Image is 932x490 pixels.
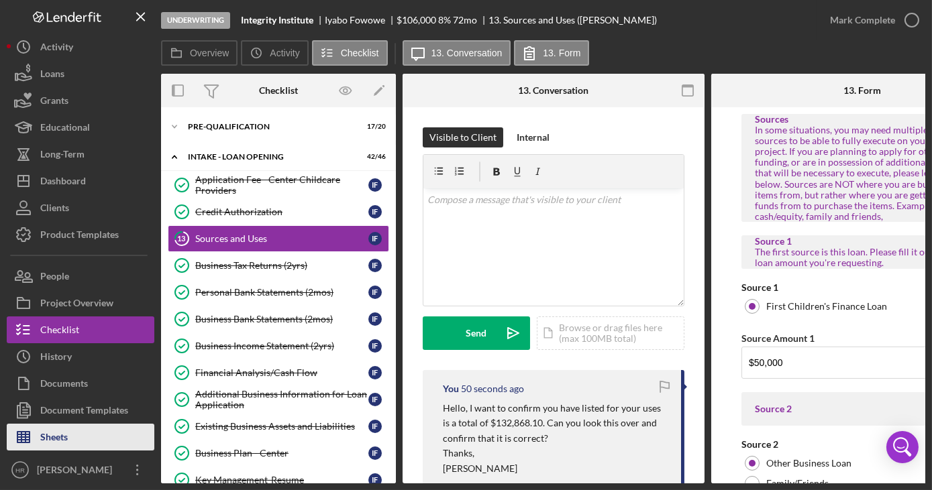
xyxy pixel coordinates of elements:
button: People [7,263,154,290]
div: Financial Analysis/Cash Flow [195,367,368,378]
button: Clients [7,194,154,221]
label: Source Amount 1 [741,332,815,344]
div: Credit Authorization [195,206,368,217]
div: I F [368,473,382,487]
div: History [40,343,72,373]
div: Pre-Qualification [188,123,352,131]
div: Visible to Client [429,127,497,147]
div: Additional Business Information for Loan Application [195,389,368,410]
div: 8 % [438,15,451,25]
label: Other Business Loan [766,458,851,469]
button: Long-Term [7,141,154,168]
a: Grants [7,87,154,114]
a: Business Income Statement (2yrs)IF [168,332,389,359]
label: Checklist [341,48,379,58]
div: 13. Conversation [519,85,589,96]
div: You [443,383,459,394]
text: HR [15,467,25,474]
div: 42 / 46 [362,153,386,161]
button: Document Templates [7,397,154,424]
b: Integrity Institute [241,15,313,25]
a: Project Overview [7,290,154,316]
button: Product Templates [7,221,154,248]
label: Activity [270,48,299,58]
button: Mark Complete [817,7,925,34]
div: I F [368,232,382,245]
button: Internal [510,127,556,147]
div: I F [368,205,382,219]
div: Business Plan - Center [195,448,368,458]
a: Sheets [7,424,154,450]
tspan: 13 [178,234,186,243]
button: 13. Form [514,40,589,66]
button: Activity [241,40,308,66]
a: Personal Bank Statements (2mos)IF [168,279,389,306]
button: Activity [7,34,154,60]
label: Family/Friends [766,478,829,489]
div: Sheets [40,424,68,454]
div: [PERSON_NAME] [34,456,121,487]
button: Visible to Client [423,127,503,147]
div: I F [368,259,382,272]
button: HR[PERSON_NAME] [7,456,154,483]
div: Business Bank Statements (2mos) [195,314,368,324]
div: People [40,263,69,293]
div: Project Overview [40,290,113,320]
div: Business Tax Returns (2yrs) [195,260,368,271]
div: Grants [40,87,68,117]
label: First Children's Finance Loan [766,301,887,312]
button: Dashboard [7,168,154,194]
button: Send [423,316,530,350]
button: Loans [7,60,154,87]
a: Business Plan - CenterIF [168,440,389,467]
div: Mark Complete [830,7,895,34]
a: Business Tax Returns (2yrs)IF [168,252,389,279]
div: Existing Business Assets and Liabilities [195,421,368,432]
div: Product Templates [40,221,119,251]
label: 13. Form [543,48,580,58]
div: I F [368,178,382,192]
div: Dashboard [40,168,86,198]
div: Long-Term [40,141,85,171]
div: Activity [40,34,73,64]
div: Checklist [40,316,79,347]
p: [PERSON_NAME] [443,461,668,476]
button: Overview [161,40,238,66]
button: History [7,343,154,370]
a: Financial Analysis/Cash FlowIF [168,359,389,386]
div: Application Fee - Center Childcare Providers [195,174,368,196]
a: Credit AuthorizationIF [168,198,389,225]
div: Educational [40,114,90,144]
div: 17 / 20 [362,123,386,131]
p: Thanks, [443,446,668,461]
button: Checklist [7,316,154,343]
a: Educational [7,114,154,141]
div: Clients [40,194,69,225]
div: Personal Bank Statements (2mos) [195,287,368,298]
div: I F [368,312,382,326]
button: Documents [7,370,154,397]
label: 13. Conversation [431,48,503,58]
label: Overview [190,48,229,58]
div: Loans [40,60,64,90]
div: I F [368,286,382,299]
div: Internal [517,127,550,147]
a: 13Sources and UsesIF [168,225,389,252]
p: Hello, I want to confirm you have listed for your uses is a total of $132,868.10. Can you look th... [443,401,668,446]
time: 2025-10-07 21:44 [461,383,524,394]
a: Application Fee - Center Childcare ProvidersIF [168,172,389,198]
div: Underwriting [161,12,230,29]
div: Iyabo Fowowe [325,15,397,25]
div: Checklist [259,85,298,96]
a: Business Bank Statements (2mos)IF [168,306,389,332]
a: Additional Business Information for Loan ApplicationIF [168,386,389,413]
div: 72 mo [453,15,477,25]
